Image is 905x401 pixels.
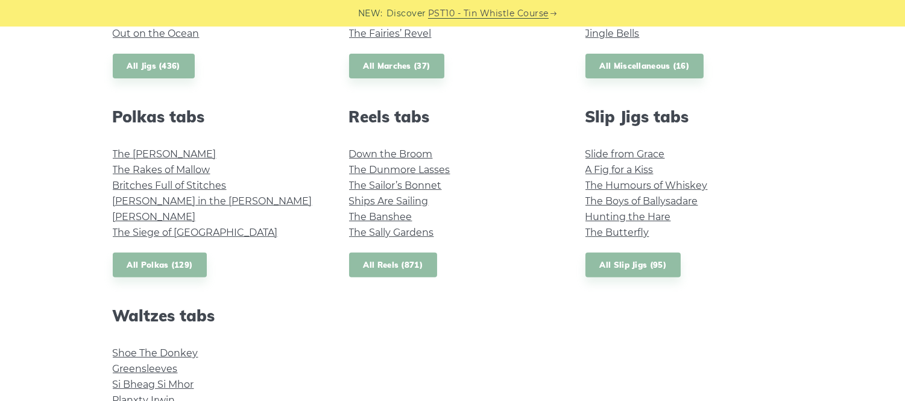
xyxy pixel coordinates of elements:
[585,211,671,223] a: Hunting the Hare
[113,107,320,126] h2: Polkas tabs
[113,195,312,207] a: [PERSON_NAME] in the [PERSON_NAME]
[358,7,383,21] span: NEW:
[585,107,793,126] h2: Slip Jigs tabs
[113,227,278,238] a: The Siege of [GEOGRAPHIC_DATA]
[349,195,429,207] a: Ships Are Sailing
[113,180,227,191] a: Britches Full of Stitches
[585,148,665,160] a: Slide from Grace
[113,306,320,325] h2: Waltzes tabs
[113,148,216,160] a: The [PERSON_NAME]
[113,164,210,175] a: The Rakes of Mallow
[113,211,196,223] a: [PERSON_NAME]
[585,28,640,39] a: Jingle Bells
[349,28,432,39] a: The Fairies’ Revel
[585,164,654,175] a: A Fig for a Kiss
[349,180,442,191] a: The Sailor’s Bonnet
[386,7,426,21] span: Discover
[113,253,207,277] a: All Polkas (129)
[349,164,450,175] a: The Dunmore Lasses
[585,195,698,207] a: The Boys of Ballysadare
[585,180,708,191] a: The Humours of Whiskey
[349,148,433,160] a: Down the Broom
[113,363,178,374] a: Greensleeves
[585,253,681,277] a: All Slip Jigs (95)
[113,379,194,390] a: Si­ Bheag Si­ Mhor
[349,227,434,238] a: The Sally Gardens
[113,347,198,359] a: Shoe The Donkey
[349,253,438,277] a: All Reels (871)
[349,211,412,223] a: The Banshee
[585,54,704,78] a: All Miscellaneous (16)
[349,54,445,78] a: All Marches (37)
[349,107,557,126] h2: Reels tabs
[113,54,195,78] a: All Jigs (436)
[585,227,649,238] a: The Butterfly
[113,28,200,39] a: Out on the Ocean
[428,7,549,21] a: PST10 - Tin Whistle Course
